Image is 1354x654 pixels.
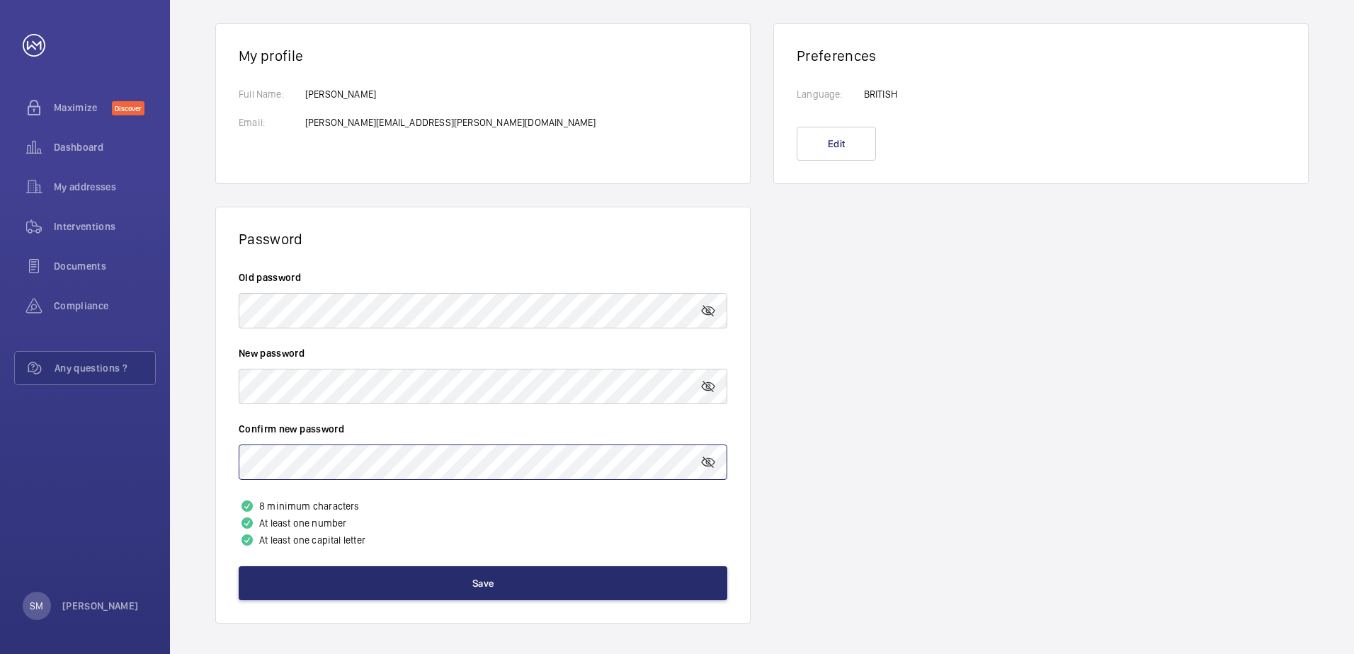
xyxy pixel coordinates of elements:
[239,515,727,532] p: At least one number
[54,101,112,115] span: Maximize
[54,299,156,313] span: Compliance
[30,599,43,613] p: SM
[62,599,139,613] p: [PERSON_NAME]
[112,101,144,115] span: Discover
[54,180,156,194] span: My addresses
[54,219,156,234] span: Interventions
[239,115,284,130] label: Email:
[239,47,727,64] p: My profile
[239,230,727,248] p: Password
[239,532,727,549] p: At least one capital letter
[797,87,843,101] label: Language:
[239,87,284,101] label: Full Name:
[305,87,596,101] p: [PERSON_NAME]
[54,140,156,154] span: Dashboard
[239,422,727,436] label: Confirm new password
[54,259,156,273] span: Documents
[239,270,727,285] label: Old password
[797,127,876,161] button: Edit
[864,87,897,101] p: BRITISH
[305,115,596,130] p: [PERSON_NAME][EMAIL_ADDRESS][PERSON_NAME][DOMAIN_NAME]
[239,566,727,600] button: Save
[239,498,727,515] p: 8 minimum characters
[797,47,1285,64] p: Preferences
[239,346,727,360] label: New password
[55,361,155,375] span: Any questions ?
